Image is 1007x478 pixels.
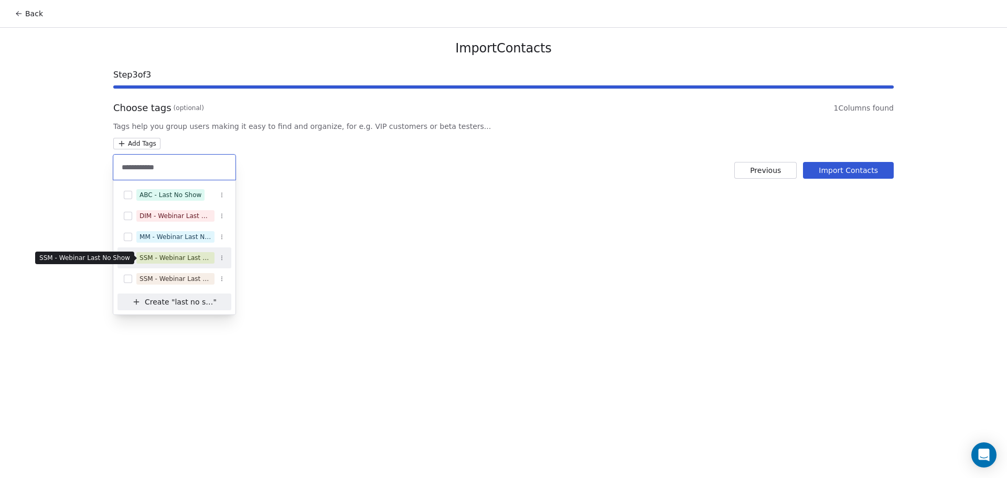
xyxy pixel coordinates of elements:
p: SSM - Webinar Last No Show [39,254,130,262]
span: Create " [145,297,175,308]
button: Create "last no show" [124,294,225,310]
span: last no show [175,297,213,308]
div: SSM - Webinar Last No Show [140,253,211,263]
div: SSM - Webinar Last No Show - SMS Send [140,274,211,284]
div: MM - Webinar Last No Show [140,232,211,242]
span: " [213,297,217,308]
div: Suggestions [117,184,231,310]
div: ABC - Last No Show [140,190,201,200]
div: DIM - Webinar Last No show [140,211,211,221]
